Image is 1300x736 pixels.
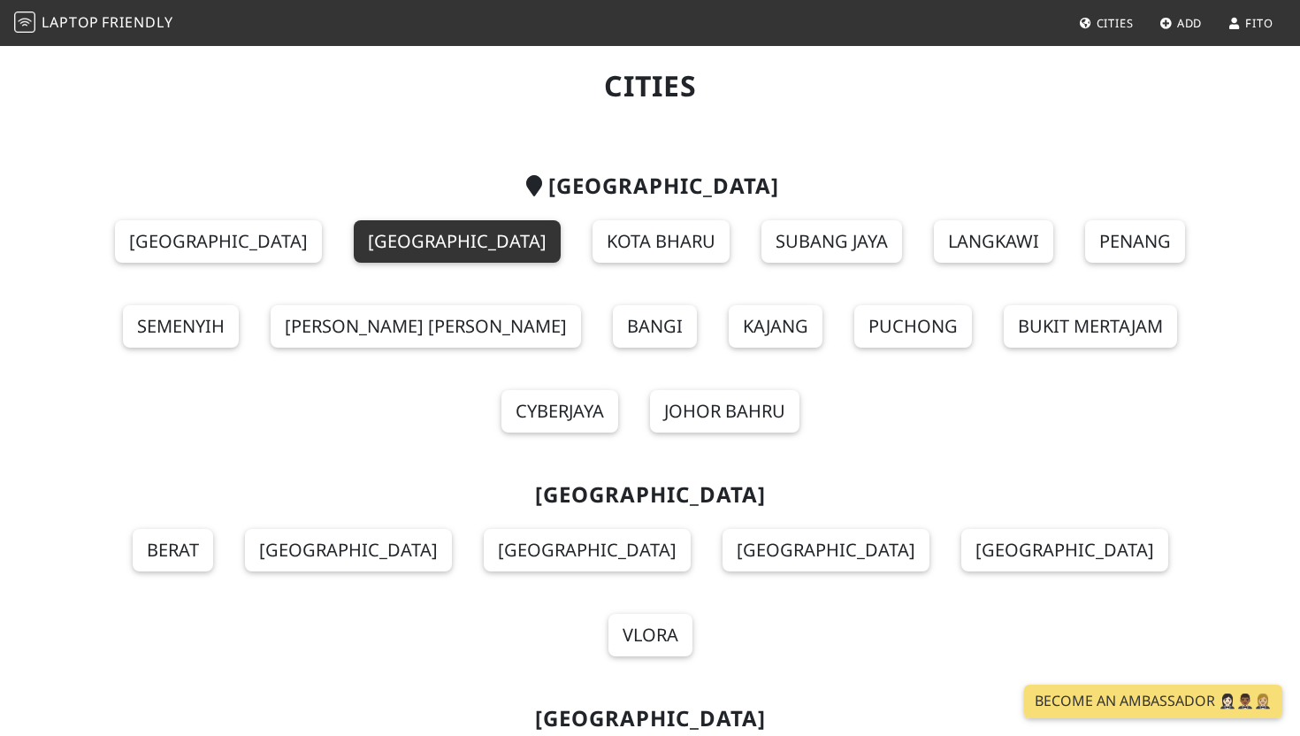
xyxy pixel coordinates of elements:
h2: [GEOGRAPHIC_DATA] [77,173,1223,199]
a: Kajang [729,305,822,348]
a: [GEOGRAPHIC_DATA] [354,220,561,263]
a: Puchong [854,305,972,348]
a: Fito [1220,7,1281,39]
a: Penang [1085,220,1185,263]
a: LaptopFriendly LaptopFriendly [14,8,173,39]
a: Cities [1072,7,1141,39]
a: [GEOGRAPHIC_DATA] [115,220,322,263]
a: Langkawi [934,220,1053,263]
a: Subang Jaya [761,220,902,263]
a: [GEOGRAPHIC_DATA] [961,529,1168,571]
span: Fito [1245,15,1273,31]
a: [PERSON_NAME] [PERSON_NAME] [271,305,581,348]
a: Become an Ambassador 🤵🏻‍♀️🤵🏾‍♂️🤵🏼‍♀️ [1024,685,1282,718]
img: LaptopFriendly [14,11,35,33]
a: [GEOGRAPHIC_DATA] [484,529,691,571]
a: Semenyih [123,305,239,348]
h1: Cities [77,69,1223,103]
span: Friendly [102,12,172,32]
h2: [GEOGRAPHIC_DATA] [77,706,1223,732]
a: Vlora [608,614,692,656]
span: Add [1177,15,1203,31]
a: Bukit Mertajam [1004,305,1177,348]
a: Cyberjaya [501,390,618,433]
span: Cities [1097,15,1134,31]
a: Johor Bahru [650,390,799,433]
span: Laptop [42,12,99,32]
h2: [GEOGRAPHIC_DATA] [77,482,1223,508]
a: Bangi [613,305,697,348]
a: [GEOGRAPHIC_DATA] [245,529,452,571]
a: Kota Bharu [593,220,730,263]
a: Add [1152,7,1210,39]
a: [GEOGRAPHIC_DATA] [723,529,929,571]
a: Berat [133,529,213,571]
